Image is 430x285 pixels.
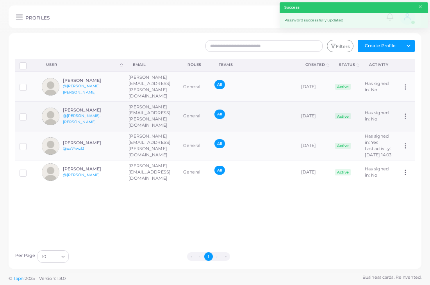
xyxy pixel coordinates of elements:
td: [DATE] [297,72,331,101]
div: activity [369,62,389,67]
div: Created [305,62,325,67]
div: Roles [187,62,202,67]
h6: [PERSON_NAME] [63,108,120,113]
a: @[PERSON_NAME].[PERSON_NAME] [63,84,101,94]
span: All [214,166,225,175]
td: General [179,102,210,131]
span: 2025 [25,275,34,282]
img: avatar [42,78,59,96]
span: 10 [42,253,46,261]
td: [DATE] [297,102,331,131]
span: All [214,139,225,148]
img: avatar [42,108,59,125]
button: Go to page 1 [204,252,213,261]
span: © [9,275,66,282]
span: Active [335,143,351,149]
ul: Pagination [71,252,346,261]
span: Last activity: [DATE] 14:03 [365,146,391,158]
div: Email [133,62,170,67]
h6: [PERSON_NAME] [63,140,120,145]
span: Active [335,113,351,119]
span: Has signed in: Yes [365,133,389,145]
td: [PERSON_NAME][EMAIL_ADDRESS][DOMAIN_NAME] [124,161,179,184]
span: All [214,110,225,119]
span: Active [335,169,351,175]
label: Per Page [15,253,36,259]
span: Has signed in: No [365,110,389,122]
td: [PERSON_NAME][EMAIL_ADDRESS][PERSON_NAME][DOMAIN_NAME] [124,131,179,161]
a: Tapni [13,276,25,281]
th: Action [398,59,415,72]
input: Search for option [47,252,58,261]
div: Teams [219,62,288,67]
td: [PERSON_NAME][EMAIL_ADDRESS][PERSON_NAME][DOMAIN_NAME] [124,102,179,131]
img: avatar [42,163,59,181]
h6: [PERSON_NAME] [63,78,120,83]
td: [PERSON_NAME][EMAIL_ADDRESS][PERSON_NAME][DOMAIN_NAME] [124,72,179,101]
th: Row-selection [15,59,38,72]
span: Business cards. Reinvented. [362,274,421,281]
div: Search for option [37,250,69,263]
strong: Success [284,5,300,10]
h5: PROFILES [25,15,50,21]
div: User [46,62,119,67]
div: Password successfully updated [280,13,428,28]
td: General [179,72,210,101]
td: General [179,161,210,184]
td: [DATE] [297,161,331,184]
div: Status [339,62,355,67]
span: All [214,80,225,89]
button: Create Profile [358,40,402,52]
button: Close [418,3,423,11]
td: [DATE] [297,131,331,161]
a: @[PERSON_NAME] [63,173,100,177]
span: Has signed in: No [365,81,389,92]
h6: [PERSON_NAME] [63,166,120,172]
td: General [179,131,210,161]
span: Has signed in: No [365,166,389,178]
span: Version: 1.8.0 [39,276,66,281]
a: @[PERSON_NAME].[PERSON_NAME] [63,113,101,124]
img: avatar [42,137,59,155]
a: @ua74wzl3 [63,146,84,150]
button: Filters [327,40,353,52]
span: Active [335,84,351,90]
